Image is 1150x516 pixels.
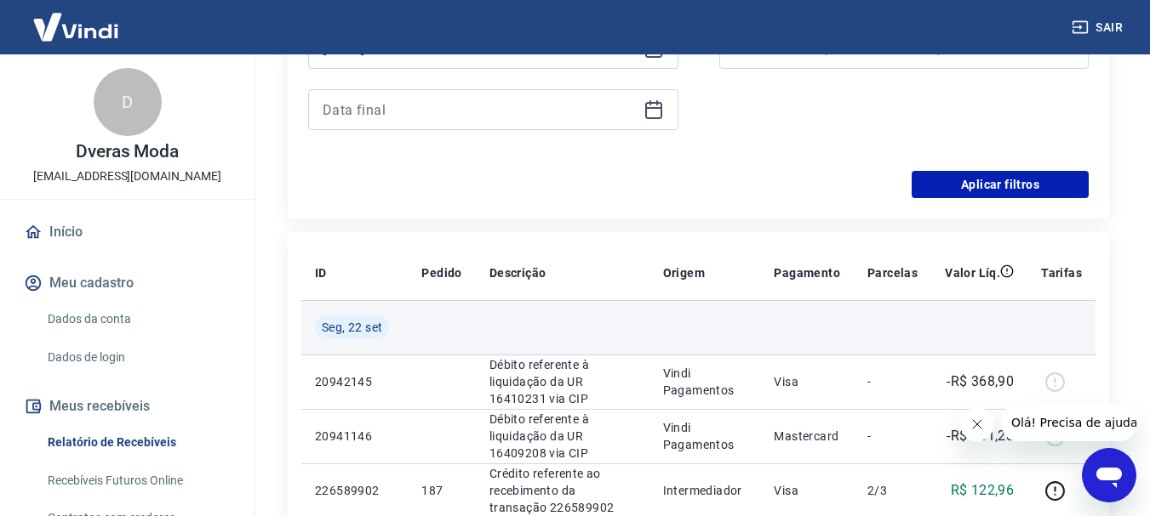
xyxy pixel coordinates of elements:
[315,373,394,390] p: 20942145
[20,388,234,425] button: Meus recebíveis
[315,482,394,499] p: 226589902
[76,143,179,161] p: Dveras Moda
[20,213,234,251] a: Início
[774,373,840,390] p: Visa
[489,356,636,407] p: Débito referente à liquidação da UR 16410231 via CIP
[322,319,382,336] span: Seg, 22 set
[20,1,131,53] img: Vindi
[10,12,143,26] span: Olá! Precisa de ajuda?
[1082,448,1136,502] iframe: Botão para abrir a janela de mensagens
[421,264,461,281] p: Pedido
[945,264,1000,281] p: Valor Líq.
[1001,404,1136,441] iframe: Mensagem da empresa
[947,426,1014,446] p: -R$ 951,28
[867,373,918,390] p: -
[33,167,221,185] p: [EMAIL_ADDRESS][DOMAIN_NAME]
[663,419,747,453] p: Vindi Pagamentos
[947,371,1014,392] p: -R$ 368,90
[421,482,461,499] p: 187
[774,264,840,281] p: Pagamento
[315,264,327,281] p: ID
[489,465,636,516] p: Crédito referente ao recebimento da transação 226589902
[489,411,636,462] p: Débito referente à liquidação da UR 16409208 via CIP
[94,68,162,136] div: D
[912,171,1089,198] button: Aplicar filtros
[663,365,747,399] p: Vindi Pagamentos
[960,407,994,441] iframe: Fechar mensagem
[951,480,1015,501] p: R$ 122,96
[663,482,747,499] p: Intermediador
[41,463,234,498] a: Recebíveis Futuros Online
[774,428,840,445] p: Mastercard
[867,264,918,281] p: Parcelas
[41,340,234,375] a: Dados de login
[41,425,234,460] a: Relatório de Recebíveis
[774,482,840,499] p: Visa
[867,482,918,499] p: 2/3
[663,264,705,281] p: Origem
[20,264,234,302] button: Meu cadastro
[315,428,394,445] p: 20941146
[41,302,234,337] a: Dados da conta
[1068,12,1130,43] button: Sair
[323,97,637,122] input: Data final
[867,428,918,445] p: -
[489,264,546,281] p: Descrição
[1041,264,1082,281] p: Tarifas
